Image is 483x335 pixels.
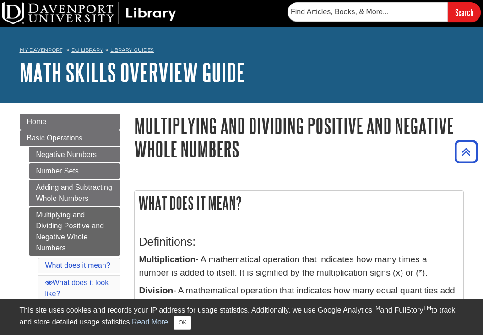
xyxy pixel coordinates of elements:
sup: TM [423,305,431,311]
button: Close [174,316,191,330]
a: Home [20,114,120,130]
h2: What does it mean? [135,191,463,215]
a: DU Library [71,47,103,53]
div: This site uses cookies and records your IP address for usage statistics. Additionally, we use Goo... [20,305,464,330]
span: Basic Operations [27,134,83,142]
form: Searches DU Library's articles, books, and more [288,2,481,22]
strong: Division [139,286,174,295]
span: Home [27,118,47,125]
a: Library Guides [110,47,154,53]
a: Negative Numbers [29,147,120,162]
sup: TM [372,305,380,311]
p: - A mathematical operation that indicates how many times a number is added to itself. It is signi... [139,253,459,280]
nav: breadcrumb [20,44,464,59]
input: Find Articles, Books, & More... [288,2,448,22]
input: Search [448,2,481,22]
a: Basic Operations [20,130,120,146]
strong: Multiplication [139,254,196,264]
a: Number Sets [29,163,120,179]
a: What does it look like? [45,279,109,297]
a: Math Skills Overview Guide [20,58,245,86]
a: My Davenport [20,46,62,54]
h3: Definitions: [139,235,459,249]
a: What does it mean? [45,261,110,269]
a: Back to Top [451,146,481,158]
p: - A mathematical operation that indicates how many equal quantities add up to a specific number. ... [139,284,459,311]
h1: Multiplying and Dividing Positive and Negative Whole Numbers [134,114,464,161]
a: Read More [132,318,168,326]
img: DU Library [2,2,176,24]
a: Multiplying and Dividing Positive and Negative Whole Numbers [29,207,120,256]
a: Adding and Subtracting Whole Numbers [29,180,120,206]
